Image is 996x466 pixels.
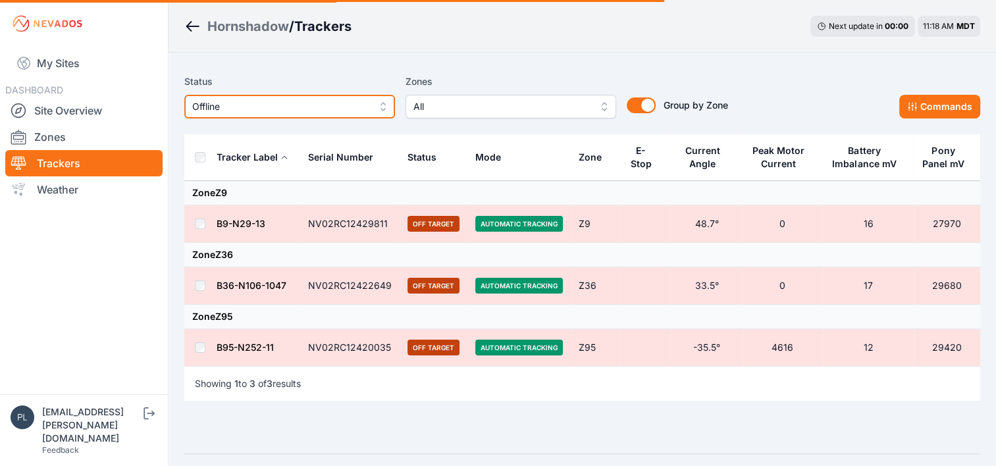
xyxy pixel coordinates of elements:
[823,267,914,305] td: 17
[923,21,954,31] span: 11:18 AM
[407,151,436,164] div: Status
[571,267,620,305] td: Z36
[413,99,590,115] span: All
[249,378,255,389] span: 3
[184,74,395,90] label: Status
[829,21,883,31] span: Next update in
[407,216,459,232] span: Off Target
[475,278,563,294] span: Automatic Tracking
[407,340,459,355] span: Off Target
[42,405,141,445] div: [EMAIL_ADDRESS][PERSON_NAME][DOMAIN_NAME]
[406,95,616,118] button: All
[885,21,908,32] div: 00 : 00
[217,218,265,229] a: B9-N29-13
[407,278,459,294] span: Off Target
[750,135,815,180] button: Peak Motor Current
[628,144,654,170] div: E-Stop
[671,205,742,243] td: 48.7°
[217,342,274,353] a: B95-N252-11
[5,47,163,79] a: My Sites
[899,95,980,118] button: Commands
[475,216,563,232] span: Automatic Tracking
[11,13,84,34] img: Nevados
[217,151,278,164] div: Tracker Label
[475,142,511,173] button: Mode
[11,405,34,429] img: plsmith@sundt.com
[914,205,980,243] td: 27970
[5,176,163,203] a: Weather
[267,378,273,389] span: 3
[5,84,63,95] span: DASHBOARD
[679,135,734,180] button: Current Angle
[407,142,447,173] button: Status
[184,305,980,329] td: Zone Z95
[300,267,400,305] td: NV02RC12422649
[5,97,163,124] a: Site Overview
[5,150,163,176] a: Trackers
[914,329,980,367] td: 29420
[217,280,286,291] a: B36-N106-1047
[300,205,400,243] td: NV02RC12429811
[234,378,238,389] span: 1
[406,74,616,90] label: Zones
[957,21,975,31] span: MDT
[579,142,612,173] button: Zone
[184,181,980,205] td: Zone Z9
[664,99,728,111] span: Group by Zone
[184,9,352,43] nav: Breadcrumb
[831,144,898,170] div: Battery Imbalance mV
[679,144,726,170] div: Current Angle
[922,135,972,180] button: Pony Panel mV
[743,267,823,305] td: 0
[743,205,823,243] td: 0
[571,205,620,243] td: Z9
[571,329,620,367] td: Z95
[823,205,914,243] td: 16
[217,142,288,173] button: Tracker Label
[184,95,395,118] button: Offline
[42,445,79,455] a: Feedback
[914,267,980,305] td: 29680
[308,142,384,173] button: Serial Number
[823,329,914,367] td: 12
[308,151,373,164] div: Serial Number
[831,135,906,180] button: Battery Imbalance mV
[475,340,563,355] span: Automatic Tracking
[184,243,980,267] td: Zone Z36
[294,17,352,36] h3: Trackers
[628,135,663,180] button: E-Stop
[300,329,400,367] td: NV02RC12420035
[207,17,289,36] a: Hornshadow
[671,329,742,367] td: -35.5°
[289,17,294,36] span: /
[922,144,964,170] div: Pony Panel mV
[743,329,823,367] td: 4616
[671,267,742,305] td: 33.5°
[750,144,807,170] div: Peak Motor Current
[192,99,369,115] span: Offline
[5,124,163,150] a: Zones
[579,151,602,164] div: Zone
[195,377,301,390] p: Showing to of results
[475,151,501,164] div: Mode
